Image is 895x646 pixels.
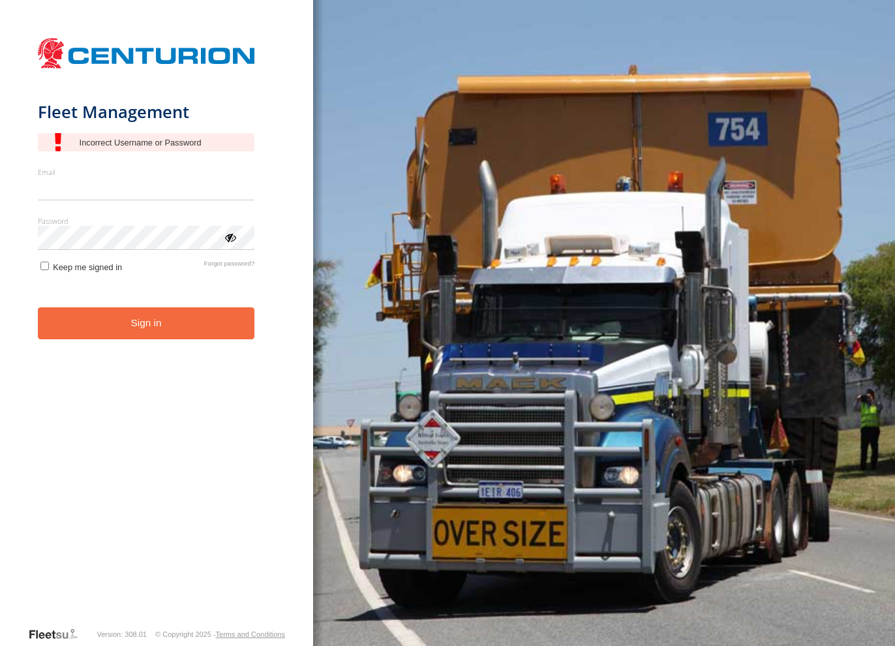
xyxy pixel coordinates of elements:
button: Sign in [38,307,255,339]
div: ViewPassword [223,230,236,243]
form: main [38,31,276,626]
img: Centurion Transport [38,37,255,70]
input: Keep me signed in [40,262,49,270]
a: Forgot password? [204,260,255,272]
span: Keep me signed in [53,262,122,272]
label: Password [38,216,255,226]
div: Version: 308.01 [97,630,147,638]
label: Email [38,167,255,177]
h1: Fleet Management [38,101,255,123]
div: © Copyright 2025 - [155,630,285,638]
a: Terms and Conditions [216,630,285,638]
a: Visit our Website [28,628,88,641]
